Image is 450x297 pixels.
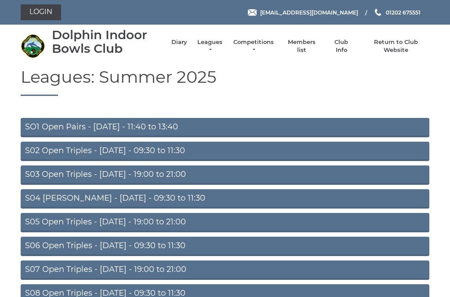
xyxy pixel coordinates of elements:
a: S03 Open Triples - [DATE] - 19:00 to 21:00 [21,165,429,185]
img: Dolphin Indoor Bowls Club [21,34,45,58]
span: [EMAIL_ADDRESS][DOMAIN_NAME] [260,9,358,15]
a: Diary [171,38,187,46]
a: Members list [283,38,319,54]
a: Competitions [232,38,275,54]
a: S06 Open Triples - [DATE] - 09:30 to 11:30 [21,237,429,256]
span: 01202 675551 [386,9,421,15]
a: Return to Club Website [363,38,429,54]
div: Dolphin Indoor Bowls Club [52,28,163,55]
a: S02 Open Triples - [DATE] - 09:30 to 11:30 [21,142,429,161]
a: Leagues [196,38,224,54]
a: S04 [PERSON_NAME] - [DATE] - 09:30 to 11:30 [21,189,429,209]
a: Login [21,4,61,20]
a: SO1 Open Pairs - [DATE] - 11:40 to 13:40 [21,118,429,137]
img: Email [248,9,257,16]
img: Phone us [375,9,381,16]
a: S05 Open Triples - [DATE] - 19:00 to 21:00 [21,213,429,232]
a: Phone us 01202 675551 [374,8,421,17]
a: Email [EMAIL_ADDRESS][DOMAIN_NAME] [248,8,358,17]
a: S07 Open Triples - [DATE] - 19:00 to 21:00 [21,260,429,280]
a: Club Info [329,38,354,54]
h1: Leagues: Summer 2025 [21,68,429,96]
